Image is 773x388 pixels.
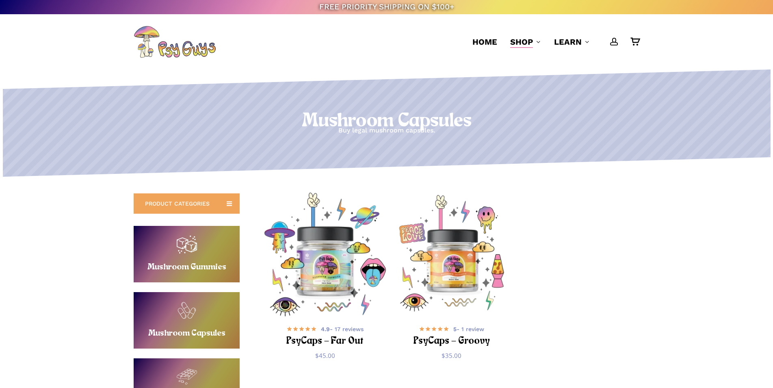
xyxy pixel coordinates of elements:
[134,26,216,58] img: PsyGuys
[321,325,364,333] span: - 17 reviews
[145,199,210,208] span: PRODUCT CATEGORIES
[263,193,387,316] img: Psychedelic mushroom capsules with colorful illustrations.
[403,324,501,345] a: 5- 1 review PsyCaps – Groovy
[321,326,330,332] b: 4.9
[315,351,319,360] span: $
[466,14,639,69] nav: Main Menu
[315,351,335,360] bdi: 45.00
[134,193,240,214] a: PRODUCT CATEGORIES
[472,37,497,47] span: Home
[403,334,501,349] h2: PsyCaps – Groovy
[472,36,497,48] a: Home
[276,324,375,345] a: 4.9- 17 reviews PsyCaps – Far Out
[392,195,511,314] img: Psychedelic mushroom capsules with colorful retro design.
[276,334,375,349] h2: PsyCaps – Far Out
[510,37,533,47] span: Shop
[554,37,582,47] span: Learn
[266,195,385,314] a: PsyCaps - Far Out
[453,325,484,333] span: - 1 review
[392,195,511,314] a: PsyCaps - Groovy
[442,351,445,360] span: $
[510,36,541,48] a: Shop
[554,36,590,48] a: Learn
[442,351,461,360] bdi: 35.00
[453,326,457,332] b: 5
[630,37,639,46] a: Cart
